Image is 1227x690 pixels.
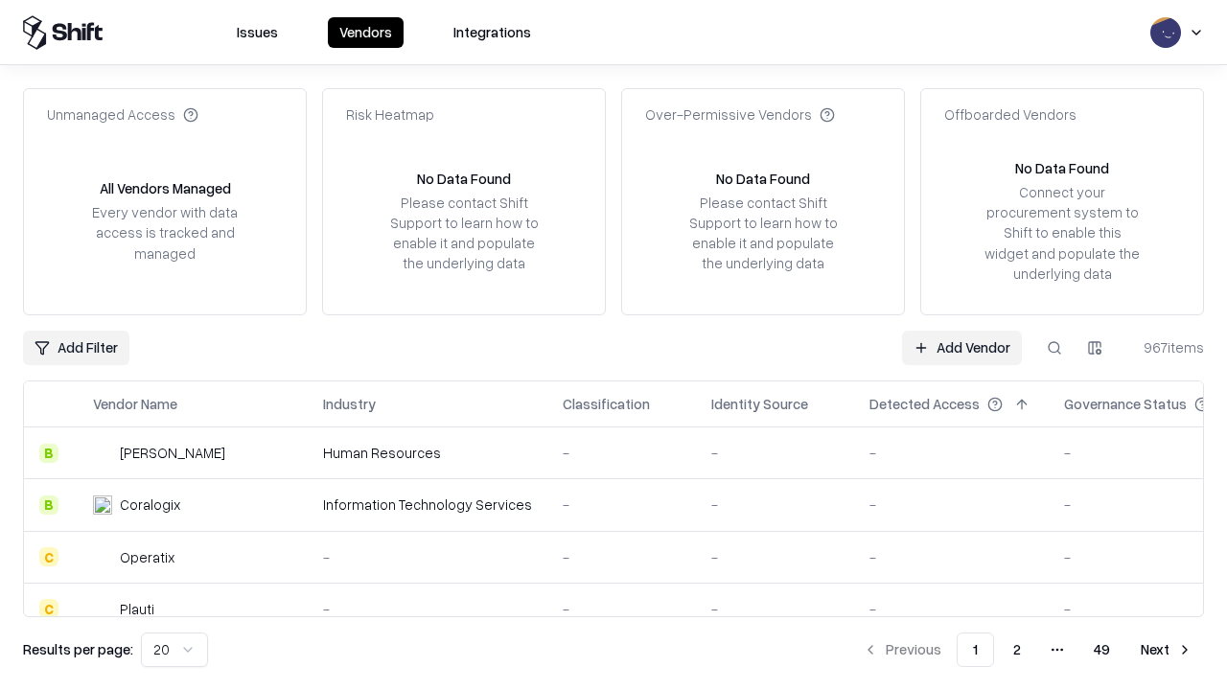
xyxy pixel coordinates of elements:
div: Information Technology Services [323,494,532,515]
div: All Vendors Managed [100,178,231,198]
div: Over-Permissive Vendors [645,104,835,125]
div: B [39,444,58,463]
div: Human Resources [323,443,532,463]
div: [PERSON_NAME] [120,443,225,463]
button: Add Filter [23,331,129,365]
div: - [711,494,839,515]
p: Results per page: [23,639,133,659]
div: 967 items [1127,337,1204,357]
div: - [711,599,839,619]
div: - [323,547,532,567]
div: Detected Access [869,394,980,414]
button: 2 [998,632,1036,667]
div: No Data Found [716,169,810,189]
button: Integrations [442,17,543,48]
div: Risk Heatmap [346,104,434,125]
div: - [563,494,681,515]
button: 49 [1078,632,1125,667]
img: Operatix [93,547,112,566]
div: - [711,547,839,567]
img: Plauti [93,599,112,618]
div: - [563,443,681,463]
div: Coralogix [120,494,180,515]
div: - [563,599,681,619]
div: Vendor Name [93,394,177,414]
div: Please contact Shift Support to learn how to enable it and populate the underlying data [683,193,843,274]
img: Deel [93,444,112,463]
div: B [39,495,58,515]
div: - [711,443,839,463]
div: - [869,547,1033,567]
div: - [323,599,532,619]
a: Add Vendor [902,331,1022,365]
div: No Data Found [417,169,511,189]
div: C [39,599,58,618]
div: Industry [323,394,376,414]
div: Offboarded Vendors [944,104,1077,125]
div: - [869,443,1033,463]
div: Unmanaged Access [47,104,198,125]
div: - [869,494,1033,515]
nav: pagination [851,632,1204,667]
div: Governance Status [1064,394,1187,414]
div: Identity Source [711,394,808,414]
div: Connect your procurement system to Shift to enable this widget and populate the underlying data [983,182,1142,284]
div: Every vendor with data access is tracked and managed [85,202,244,263]
div: Classification [563,394,650,414]
img: Coralogix [93,495,112,515]
div: No Data Found [1015,158,1109,178]
button: Next [1129,632,1204,667]
button: Issues [225,17,289,48]
div: C [39,547,58,566]
div: Please contact Shift Support to learn how to enable it and populate the underlying data [384,193,544,274]
div: Plauti [120,599,154,619]
div: - [869,599,1033,619]
button: Vendors [328,17,404,48]
div: - [563,547,681,567]
button: 1 [957,632,994,667]
div: Operatix [120,547,174,567]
